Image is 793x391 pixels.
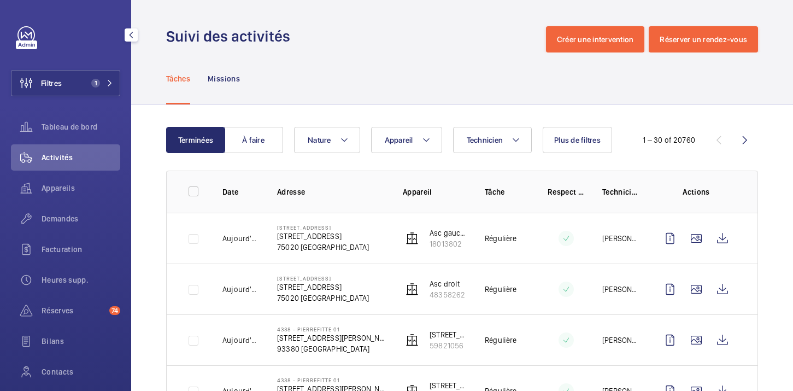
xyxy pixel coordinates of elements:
p: Aujourd'hui [222,284,260,295]
span: Filtres [41,78,62,89]
p: [STREET_ADDRESS] [277,224,369,231]
p: [STREET_ADDRESS] [277,231,369,242]
p: [PERSON_NAME] [602,284,639,295]
p: 48358262 [430,289,465,300]
span: Heures supp. [42,275,120,285]
button: Appareil [371,127,442,153]
p: [STREET_ADDRESS][PERSON_NAME] [430,329,467,340]
button: Réserver un rendez-vous [649,26,758,52]
span: Tableau de bord [42,121,120,132]
img: elevator.svg [406,232,419,245]
p: Date [222,186,260,197]
p: [STREET_ADDRESS] [277,282,369,293]
p: Tâches [166,73,190,84]
img: elevator.svg [406,334,419,347]
button: Nature [294,127,360,153]
p: Aujourd'hui [222,233,260,244]
p: 59821056 [430,340,467,351]
p: Technicien [602,186,639,197]
p: [PERSON_NAME] [602,233,639,244]
p: 93380 [GEOGRAPHIC_DATA] [277,343,385,354]
img: elevator.svg [406,283,419,296]
button: Plus de filtres [543,127,612,153]
p: Asc droit [430,278,465,289]
p: Adresse [277,186,385,197]
button: Terminées [166,127,225,153]
span: Facturation [42,244,120,255]
p: Appareil [403,186,467,197]
p: Tâche [485,186,530,197]
p: Respect délai [548,186,585,197]
span: 74 [109,306,120,315]
span: Demandes [42,213,120,224]
span: Bilans [42,336,120,347]
span: Appareils [42,183,120,194]
span: Activités [42,152,120,163]
p: [STREET_ADDRESS][PERSON_NAME] [277,332,385,343]
h1: Suivi des activités [166,26,297,46]
span: Réserves [42,305,105,316]
p: Régulière [485,233,517,244]
p: [STREET_ADDRESS][PERSON_NAME] [430,380,467,391]
span: Nature [308,136,331,144]
span: Plus de filtres [554,136,601,144]
span: Contacts [42,366,120,377]
p: 18013802 [430,238,467,249]
p: 75020 [GEOGRAPHIC_DATA] [277,242,369,253]
p: Régulière [485,335,517,346]
p: Aujourd'hui [222,335,260,346]
p: [STREET_ADDRESS] [277,275,369,282]
button: Créer une intervention [546,26,645,52]
button: À faire [224,127,283,153]
p: [PERSON_NAME] [602,335,639,346]
span: Appareil [385,136,413,144]
button: Filtres1 [11,70,120,96]
p: Missions [208,73,240,84]
p: 4338 - PIERREFITTE 01 [277,326,385,332]
p: 4338 - PIERREFITTE 01 [277,377,385,383]
span: 1 [91,79,100,87]
button: Technicien [453,127,532,153]
p: Régulière [485,284,517,295]
span: Technicien [467,136,503,144]
p: Actions [657,186,736,197]
p: 75020 [GEOGRAPHIC_DATA] [277,293,369,304]
div: 1 – 30 of 20760 [643,135,695,145]
p: Asc gauche [430,227,467,238]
